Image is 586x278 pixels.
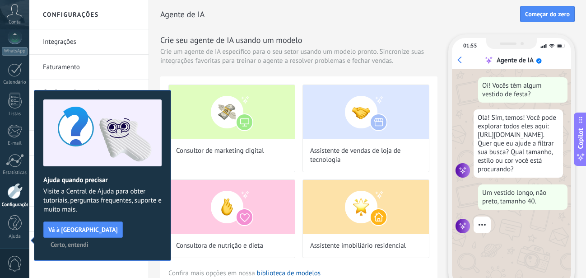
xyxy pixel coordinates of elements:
[478,184,567,210] div: Um vestido longo, não preto, tamanho 40.
[478,77,567,103] div: Oi! Vocês têm algum vestido de festa?
[43,80,140,105] a: Configurações gerais
[160,5,520,24] h2: Agente de IA
[2,202,28,208] div: Configurações
[456,163,470,178] img: agent icon
[29,29,149,55] li: Integrações
[456,219,470,233] img: agent icon
[176,241,263,250] span: Consultora de nutrição e dieta
[2,141,28,146] div: E-mail
[474,109,563,178] div: Olá! Sim, temos! Você pode explorar todos eles aqui: [URL][DOMAIN_NAME]. Quer que eu ajude a filt...
[576,128,585,149] span: Copilot
[51,241,88,248] span: Certo, entendi
[520,6,575,22] button: Começar do zero
[2,170,28,176] div: Estatísticas
[43,221,123,238] button: Vá à [GEOGRAPHIC_DATA]
[160,34,437,46] h3: Crie seu agente de IA usando um modelo
[497,56,534,65] div: Agente de IA
[303,180,429,234] img: Assistente imobiliário residencial
[257,269,321,278] a: biblioteca de modelos
[43,176,162,184] h2: Ajuda quando precisar
[43,29,140,55] a: Integrações
[2,234,28,240] div: Ajuda
[47,238,93,251] button: Certo, entendi
[43,55,140,80] a: Faturamento
[48,226,118,233] span: Vá à [GEOGRAPHIC_DATA]
[29,55,149,80] li: Faturamento
[2,80,28,85] div: Calendário
[525,11,570,17] span: Começar do zero
[2,47,28,56] div: WhatsApp
[160,47,437,66] span: Crie um agente de IA específico para o seu setor usando um modelo pronto. Sincronize suas integra...
[29,80,149,105] li: Configurações gerais
[303,85,429,139] img: Assistente de vendas de loja de tecnologia
[43,187,162,214] span: Visite a Central de Ajuda para obter tutoriais, perguntas frequentes, suporte e muito mais.
[310,146,422,165] span: Assistente de vendas de loja de tecnologia
[168,269,321,278] span: Confira mais opções em nossa
[9,19,21,25] span: Conta
[169,180,295,234] img: Consultora de nutrição e dieta
[176,146,264,155] span: Consultor de marketing digital
[169,85,295,139] img: Consultor de marketing digital
[2,111,28,117] div: Listas
[310,241,406,250] span: Assistente imobiliário residencial
[463,42,477,49] div: 01:55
